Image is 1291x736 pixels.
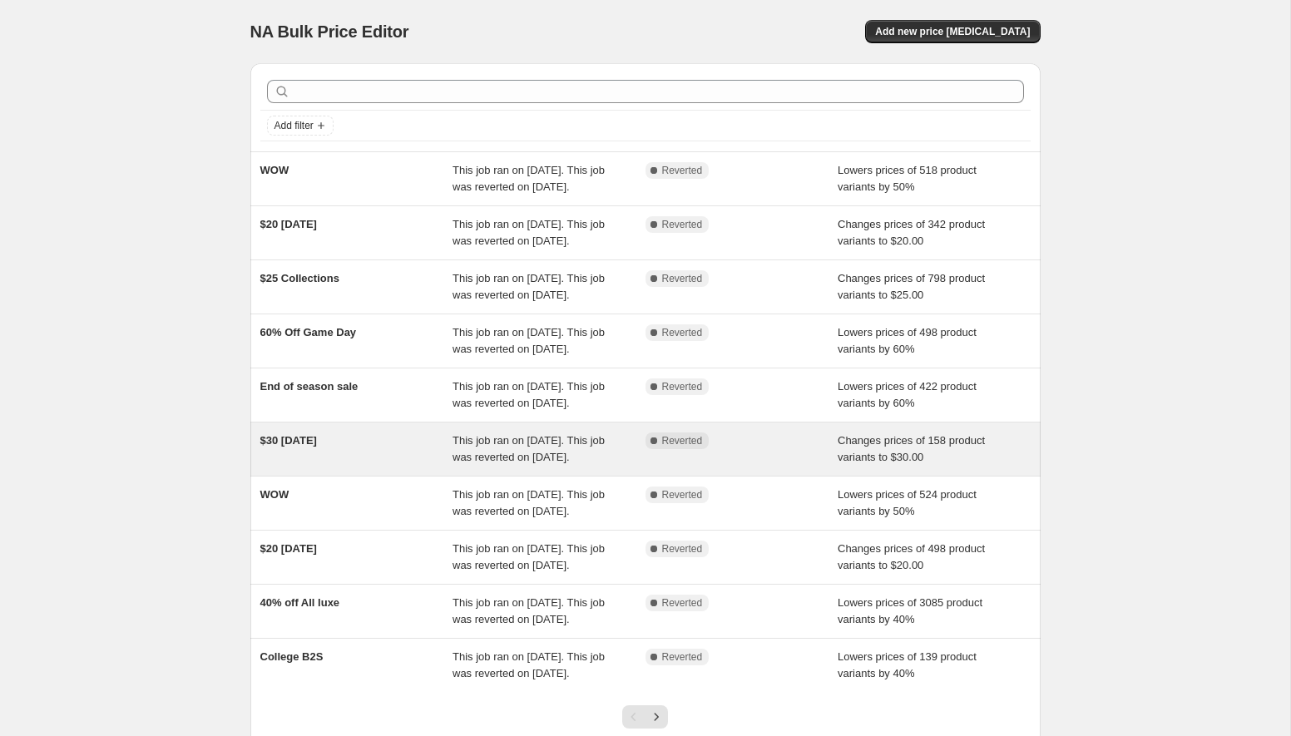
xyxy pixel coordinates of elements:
span: Lowers prices of 524 product variants by 50% [838,488,977,517]
span: Add new price [MEDICAL_DATA] [875,25,1030,38]
span: Reverted [662,218,703,231]
span: Lowers prices of 518 product variants by 50% [838,164,977,193]
button: Next [645,705,668,729]
span: This job ran on [DATE]. This job was reverted on [DATE]. [453,650,605,679]
span: End of season sale [260,380,359,393]
span: This job ran on [DATE]. This job was reverted on [DATE]. [453,218,605,247]
span: Changes prices of 798 product variants to $25.00 [838,272,985,301]
span: Lowers prices of 498 product variants by 60% [838,326,977,355]
span: $20 [DATE] [260,218,317,230]
span: Reverted [662,326,703,339]
span: 60% Off Game Day [260,326,357,338]
span: Changes prices of 342 product variants to $20.00 [838,218,985,247]
span: Reverted [662,164,703,177]
button: Add filter [267,116,334,136]
nav: Pagination [622,705,668,729]
span: This job ran on [DATE]. This job was reverted on [DATE]. [453,326,605,355]
span: $20 [DATE] [260,542,317,555]
span: This job ran on [DATE]. This job was reverted on [DATE]. [453,272,605,301]
span: $25 Collections [260,272,339,284]
span: This job ran on [DATE]. This job was reverted on [DATE]. [453,542,605,571]
span: Add filter [275,119,314,132]
span: 40% off All luxe [260,596,340,609]
span: Reverted [662,272,703,285]
span: Reverted [662,596,703,610]
span: Changes prices of 498 product variants to $20.00 [838,542,985,571]
span: This job ran on [DATE]. This job was reverted on [DATE]. [453,434,605,463]
span: Reverted [662,434,703,447]
span: Lowers prices of 422 product variants by 60% [838,380,977,409]
span: WOW [260,488,289,501]
span: Lowers prices of 139 product variants by 40% [838,650,977,679]
span: Reverted [662,380,703,393]
button: Add new price [MEDICAL_DATA] [865,20,1040,43]
span: NA Bulk Price Editor [250,22,409,41]
span: Lowers prices of 3085 product variants by 40% [838,596,982,625]
span: Reverted [662,542,703,556]
span: $30 [DATE] [260,434,317,447]
span: Changes prices of 158 product variants to $30.00 [838,434,985,463]
span: Reverted [662,488,703,501]
span: This job ran on [DATE]. This job was reverted on [DATE]. [453,596,605,625]
span: College B2S [260,650,324,663]
span: Reverted [662,650,703,664]
span: This job ran on [DATE]. This job was reverted on [DATE]. [453,380,605,409]
span: This job ran on [DATE]. This job was reverted on [DATE]. [453,164,605,193]
span: WOW [260,164,289,176]
span: This job ran on [DATE]. This job was reverted on [DATE]. [453,488,605,517]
